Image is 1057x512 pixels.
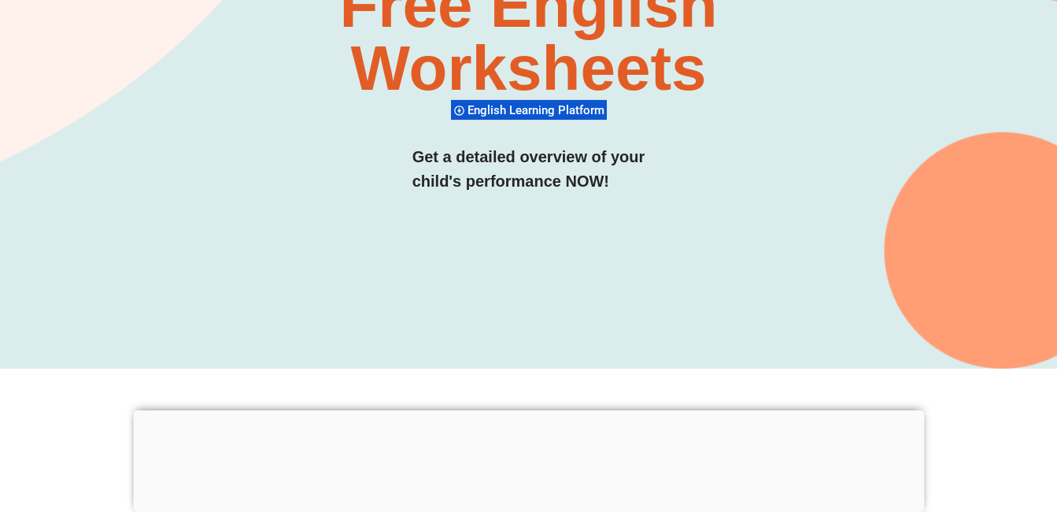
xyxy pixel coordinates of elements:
[412,145,645,194] h3: Get a detailed overview of your child's performance NOW!
[468,103,609,117] span: English Learning Platform
[133,410,924,508] iframe: Advertisement
[795,334,1057,512] iframe: Chat Widget
[451,99,607,121] div: English Learning Platform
